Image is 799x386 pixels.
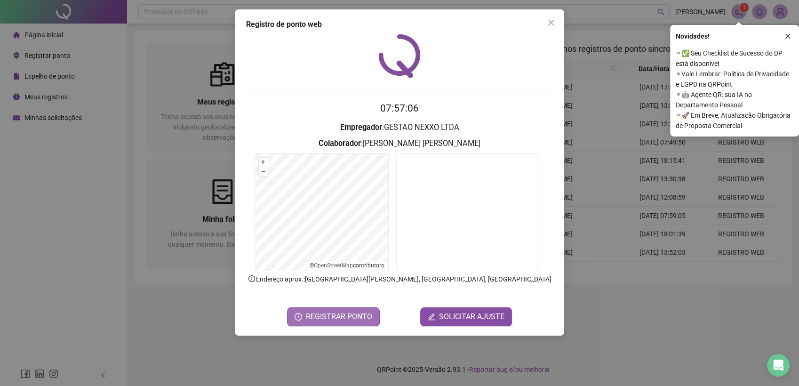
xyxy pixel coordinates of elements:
span: ⚬ 🚀 Em Breve, Atualização Obrigatória de Proposta Comercial [676,110,793,131]
p: Endereço aprox. : [GEOGRAPHIC_DATA][PERSON_NAME], [GEOGRAPHIC_DATA], [GEOGRAPHIC_DATA] [246,274,553,284]
span: info-circle [248,274,256,283]
a: OpenStreetMap [314,262,353,269]
span: ⚬ Vale Lembrar: Política de Privacidade e LGPD na QRPoint [676,69,793,89]
time: 07:57:06 [380,103,419,114]
strong: Colaborador [319,139,361,148]
span: ⚬ 🤖 Agente QR: sua IA no Departamento Pessoal [676,89,793,110]
button: + [259,158,268,167]
span: close [547,19,555,26]
span: SOLICITAR AJUSTE [439,311,504,322]
img: QRPoint [378,34,421,78]
span: ⚬ ✅ Seu Checklist de Sucesso do DP está disponível [676,48,793,69]
button: editSOLICITAR AJUSTE [420,307,512,326]
button: REGISTRAR PONTO [287,307,380,326]
h3: : [PERSON_NAME] [PERSON_NAME] [246,137,553,150]
span: Novidades ! [676,31,710,41]
button: – [259,167,268,176]
div: Open Intercom Messenger [767,354,790,377]
span: clock-circle [295,313,302,321]
span: REGISTRAR PONTO [306,311,372,322]
button: Close [543,15,559,30]
li: © contributors. [310,262,385,269]
h3: : GESTAO NEXXO LTDA [246,121,553,134]
span: edit [428,313,435,321]
span: close [784,33,791,40]
div: Registro de ponto web [246,19,553,30]
strong: Empregador [340,123,382,132]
